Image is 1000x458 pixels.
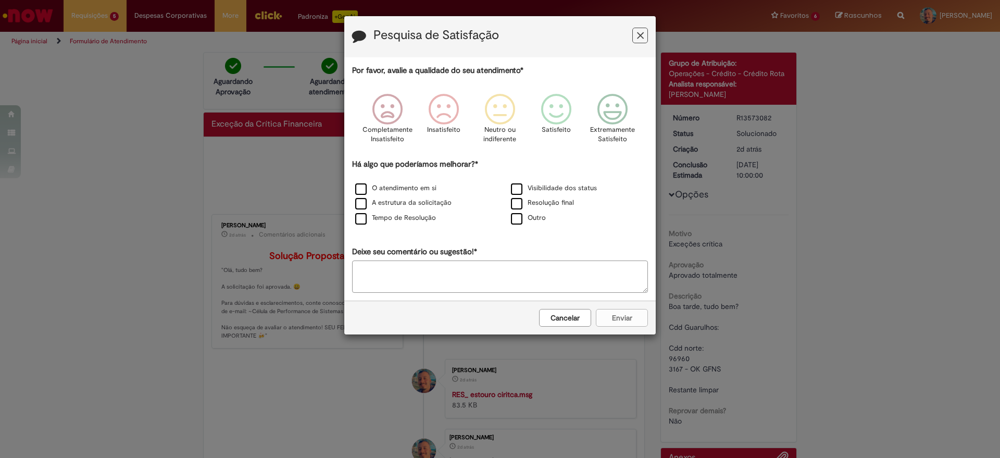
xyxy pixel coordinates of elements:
[511,198,574,208] label: Resolução final
[427,125,460,135] p: Insatisfeito
[542,125,571,135] p: Satisfeito
[352,159,648,226] div: Há algo que poderíamos melhorar?*
[355,213,436,223] label: Tempo de Resolução
[511,183,597,193] label: Visibilidade dos status
[590,125,635,144] p: Extremamente Satisfeito
[352,65,523,76] label: Por favor, avalie a qualidade do seu atendimento*
[539,309,591,327] button: Cancelar
[362,125,413,144] p: Completamente Insatisfeito
[352,246,477,257] label: Deixe seu comentário ou sugestão!*
[417,86,470,157] div: Insatisfeito
[511,213,546,223] label: Outro
[586,86,639,157] div: Extremamente Satisfeito
[373,29,499,42] label: Pesquisa de Satisfação
[473,86,527,157] div: Neutro ou indiferente
[360,86,414,157] div: Completamente Insatisfeito
[481,125,519,144] p: Neutro ou indiferente
[355,198,452,208] label: A estrutura da solicitação
[530,86,583,157] div: Satisfeito
[355,183,436,193] label: O atendimento em si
